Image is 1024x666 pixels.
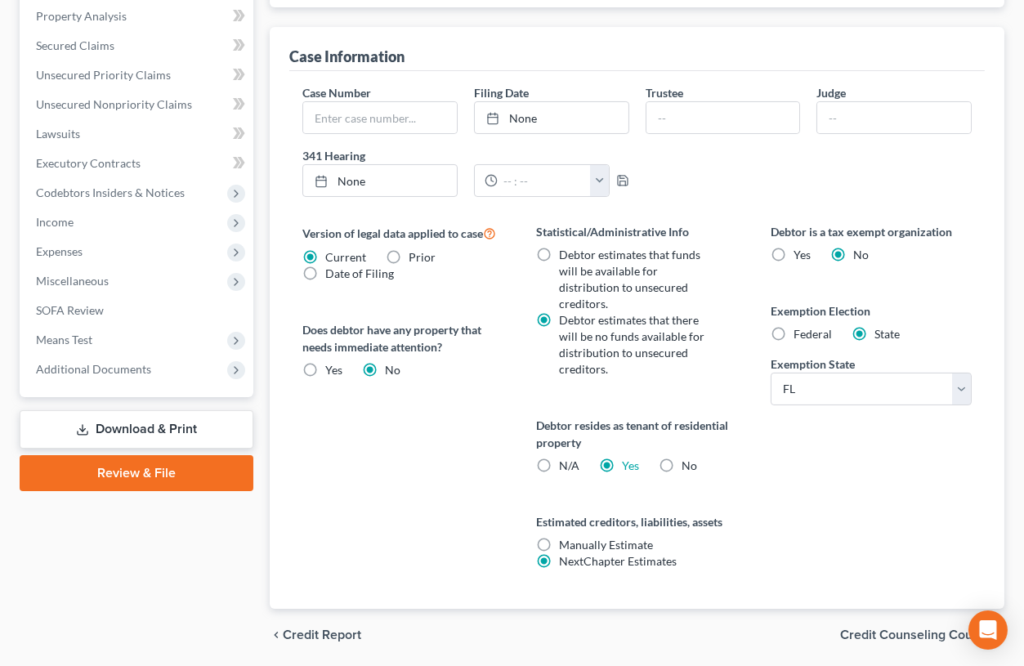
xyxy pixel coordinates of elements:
[36,244,83,258] span: Expenses
[23,2,253,31] a: Property Analysis
[474,84,529,101] label: Filing Date
[270,628,361,641] button: chevron_left Credit Report
[853,248,869,261] span: No
[622,458,639,472] a: Yes
[771,302,972,320] label: Exemption Election
[303,165,457,196] a: None
[36,185,185,199] span: Codebtors Insiders & Notices
[36,9,127,23] span: Property Analysis
[475,102,628,133] a: None
[646,102,800,133] input: --
[302,223,503,243] label: Version of legal data applied to case
[840,628,1004,641] button: Credit Counseling Course chevron_right
[23,296,253,325] a: SOFA Review
[36,97,192,111] span: Unsecured Nonpriority Claims
[771,355,855,373] label: Exemption State
[816,84,846,101] label: Judge
[36,68,171,82] span: Unsecured Priority Claims
[536,223,737,240] label: Statistical/Administrative Info
[36,362,151,376] span: Additional Documents
[303,102,457,133] input: Enter case number...
[36,38,114,52] span: Secured Claims
[36,156,141,170] span: Executory Contracts
[283,628,361,641] span: Credit Report
[817,102,971,133] input: --
[968,610,1008,650] div: Open Intercom Messenger
[559,313,704,376] span: Debtor estimates that there will be no funds available for distribution to unsecured creditors.
[36,127,80,141] span: Lawsuits
[23,149,253,178] a: Executory Contracts
[536,513,737,530] label: Estimated creditors, liabilities, assets
[36,274,109,288] span: Miscellaneous
[23,90,253,119] a: Unsecured Nonpriority Claims
[23,31,253,60] a: Secured Claims
[270,628,283,641] i: chevron_left
[771,223,972,240] label: Debtor is a tax exempt organization
[289,47,405,66] div: Case Information
[23,60,253,90] a: Unsecured Priority Claims
[302,321,503,355] label: Does debtor have any property that needs immediate attention?
[559,248,700,311] span: Debtor estimates that funds will be available for distribution to unsecured creditors.
[302,84,371,101] label: Case Number
[646,84,683,101] label: Trustee
[498,165,591,196] input: -- : --
[20,455,253,491] a: Review & File
[559,538,653,552] span: Manually Estimate
[385,363,400,377] span: No
[36,333,92,346] span: Means Test
[36,215,74,229] span: Income
[794,248,811,261] span: Yes
[36,303,104,317] span: SOFA Review
[559,554,677,568] span: NextChapter Estimates
[682,458,697,472] span: No
[536,417,737,451] label: Debtor resides as tenant of residential property
[840,628,991,641] span: Credit Counseling Course
[20,410,253,449] a: Download & Print
[294,147,637,164] label: 341 Hearing
[325,266,394,280] span: Date of Filing
[874,327,900,341] span: State
[559,458,579,472] span: N/A
[409,250,436,264] span: Prior
[325,250,366,264] span: Current
[794,327,832,341] span: Federal
[23,119,253,149] a: Lawsuits
[325,363,342,377] span: Yes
